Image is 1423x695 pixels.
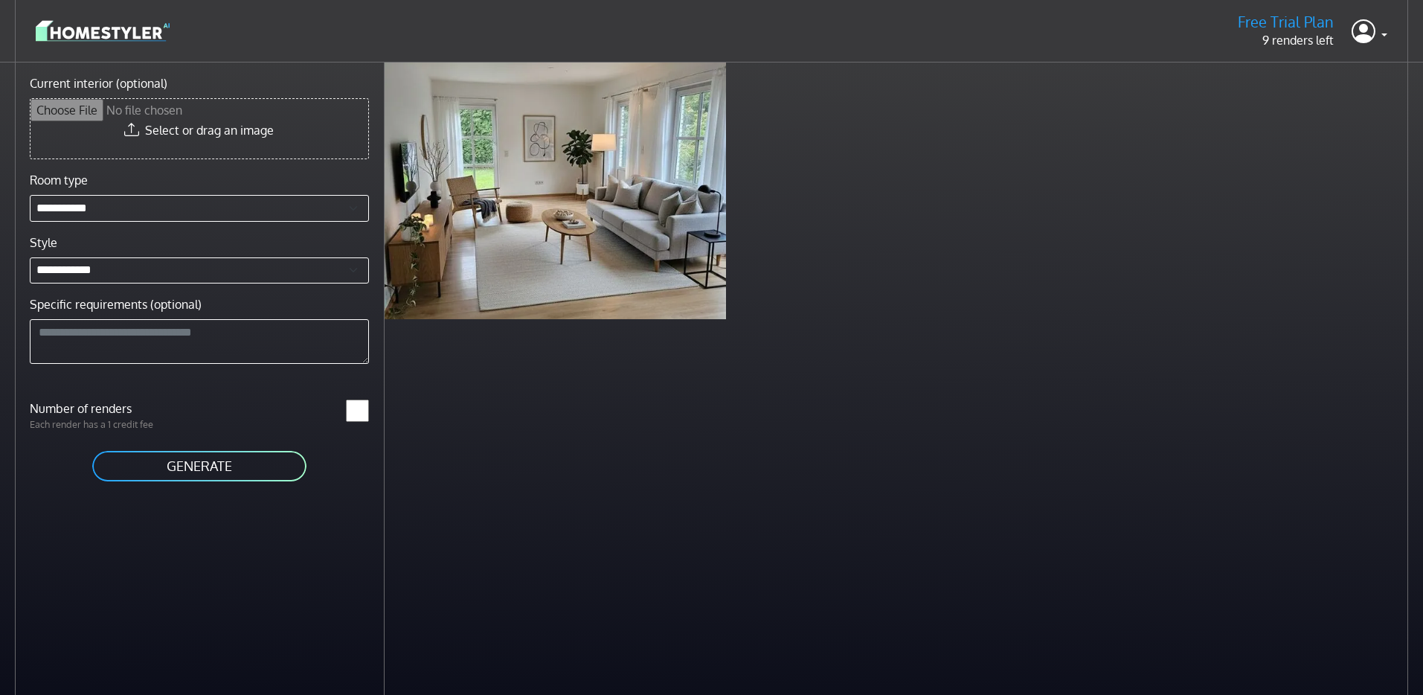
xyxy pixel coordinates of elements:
p: Each render has a 1 credit fee [21,417,199,432]
button: GENERATE [91,449,308,483]
label: Room type [30,171,88,189]
h5: Free Trial Plan [1238,13,1334,31]
label: Number of renders [21,400,199,417]
label: Current interior (optional) [30,74,167,92]
p: 9 renders left [1238,31,1334,49]
img: logo-3de290ba35641baa71223ecac5eacb59cb85b4c7fdf211dc9aaecaaee71ea2f8.svg [36,18,170,44]
label: Specific requirements (optional) [30,295,202,313]
label: Style [30,234,57,252]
